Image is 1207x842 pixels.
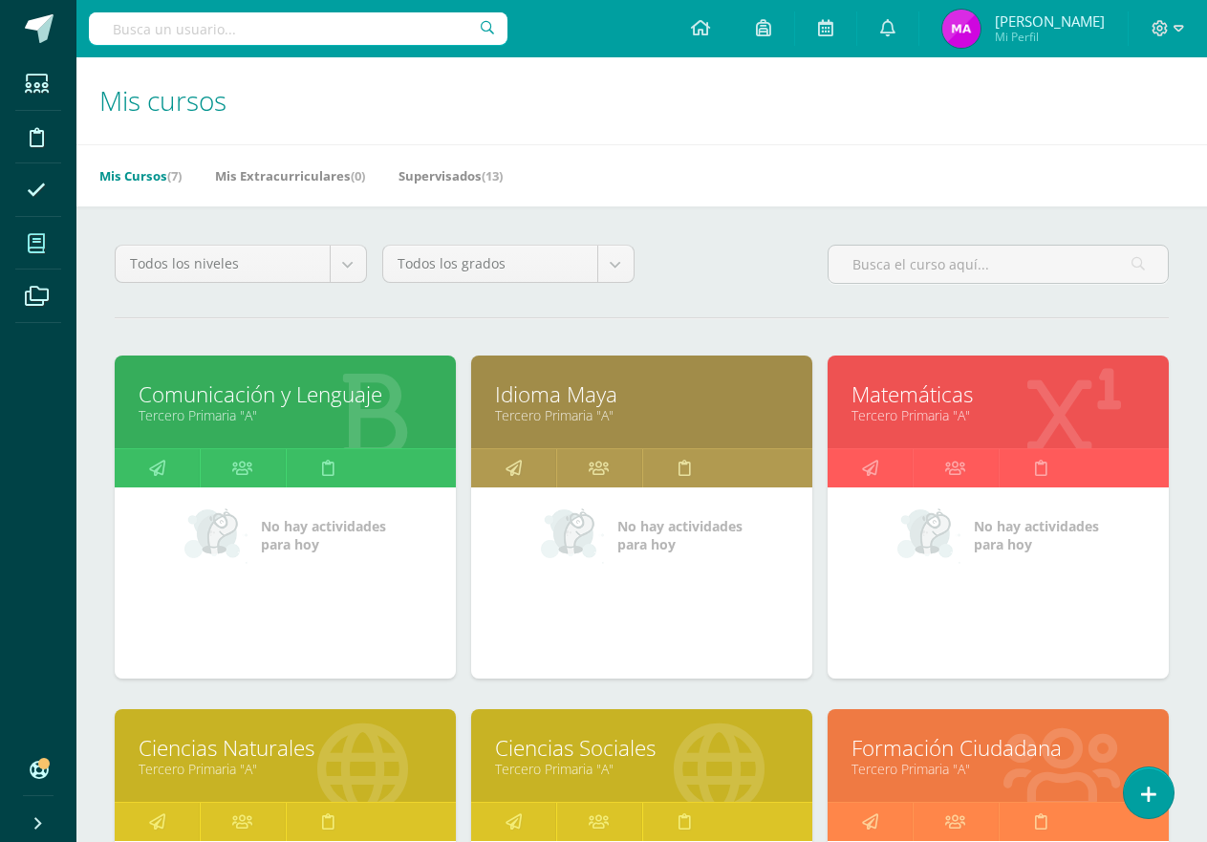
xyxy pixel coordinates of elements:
[851,760,1145,778] a: Tercero Primaria "A"
[116,246,366,282] a: Todos los niveles
[398,246,583,282] span: Todos los grados
[851,379,1145,409] a: Matemáticas
[167,167,182,184] span: (7)
[99,161,182,191] a: Mis Cursos(7)
[351,167,365,184] span: (0)
[495,760,788,778] a: Tercero Primaria "A"
[851,406,1145,424] a: Tercero Primaria "A"
[99,82,226,119] span: Mis cursos
[130,246,315,282] span: Todos los niveles
[215,161,365,191] a: Mis Extracurriculares(0)
[261,517,386,553] span: No hay actividades para hoy
[974,517,1099,553] span: No hay actividades para hoy
[995,29,1105,45] span: Mi Perfil
[995,11,1105,31] span: [PERSON_NAME]
[617,517,743,553] span: No hay actividades para hoy
[482,167,503,184] span: (13)
[184,507,248,564] img: no_activities_small.png
[495,379,788,409] a: Idioma Maya
[851,733,1145,763] a: Formación Ciudadana
[89,12,507,45] input: Busca un usuario...
[897,507,960,564] img: no_activities_small.png
[829,246,1168,283] input: Busca el curso aquí...
[495,733,788,763] a: Ciencias Sociales
[139,379,432,409] a: Comunicación y Lenguaje
[383,246,634,282] a: Todos los grados
[139,406,432,424] a: Tercero Primaria "A"
[139,760,432,778] a: Tercero Primaria "A"
[942,10,981,48] img: 0b5bb679c4e009f27ddc545201dd55b4.png
[495,406,788,424] a: Tercero Primaria "A"
[541,507,604,564] img: no_activities_small.png
[139,733,432,763] a: Ciencias Naturales
[399,161,503,191] a: Supervisados(13)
